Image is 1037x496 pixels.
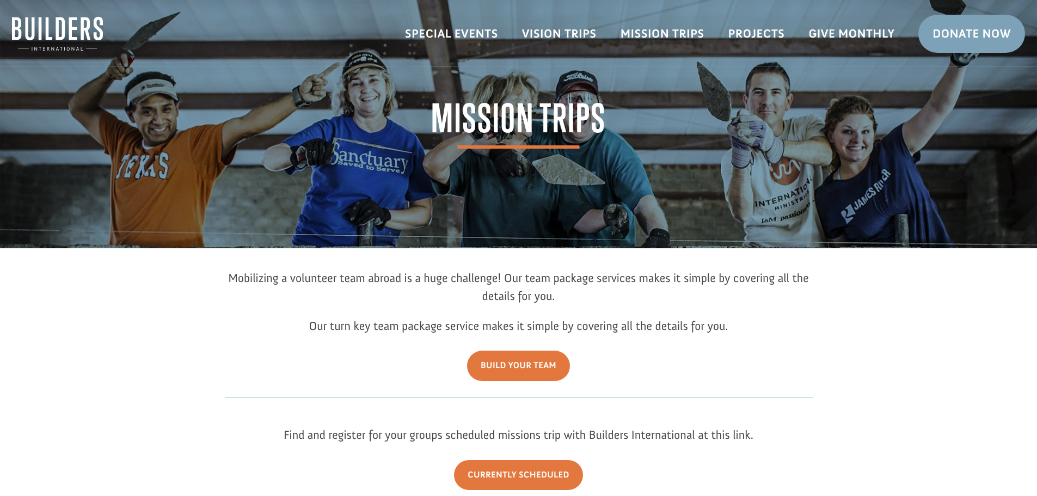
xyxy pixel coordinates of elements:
[284,427,753,442] span: Find and register for your groups scheduled missions trip with Builders International at this link.
[12,17,103,51] img: Builders International
[467,351,570,381] a: Build Your Team
[228,271,809,303] span: Mobilizing a volunteer team abroad is a huge challenge! Our team package services makes it simple...
[510,18,609,50] a: Vision Trips
[716,18,797,50] a: Projects
[393,18,510,50] a: Special Events
[796,18,906,50] a: Give Monthly
[309,319,728,333] span: Our turn key team package service makes it simple by covering all the details for you.
[431,99,606,149] span: Mission Trips
[609,18,716,50] a: Mission Trips
[454,460,583,490] a: Currently Scheduled
[918,15,1025,53] a: Donate Now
